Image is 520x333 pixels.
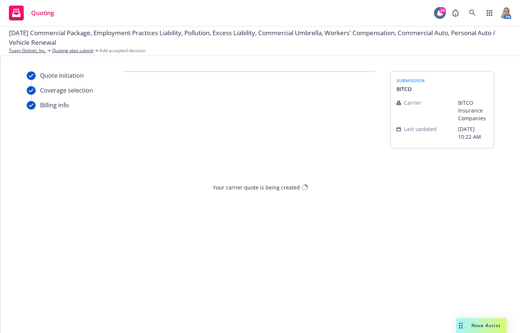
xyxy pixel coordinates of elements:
[471,322,501,329] span: Nova Assist
[439,7,446,14] div: 24
[40,71,84,80] div: Quote initiation
[499,7,511,19] img: photo
[31,10,54,16] span: Quoting
[456,318,507,333] button: Nova Assist
[6,3,57,23] a: Quoting
[213,184,300,191] div: Your carrier quote is being created
[396,77,425,84] span: submission
[404,99,421,107] span: Carrier
[456,318,465,333] div: Drag to move
[404,125,437,133] span: Last updated
[482,6,497,20] a: Switch app
[40,101,69,110] div: Billing info
[458,99,488,122] span: BITCO Insurance Companies
[396,85,425,93] span: BITCO
[448,6,463,20] a: Report a Bug
[458,125,488,141] span: [DATE] 10:22 AM
[52,47,93,54] a: Quoting plan submit
[9,47,46,54] a: Team Ghilotti, Inc.
[9,28,511,48] span: [DATE] Commercial Package, Employment Practices Liability, Pollution, Excess Liability, Commercia...
[40,86,93,95] div: Coverage selection
[99,47,146,54] span: Add accepted decision
[465,6,480,20] a: Search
